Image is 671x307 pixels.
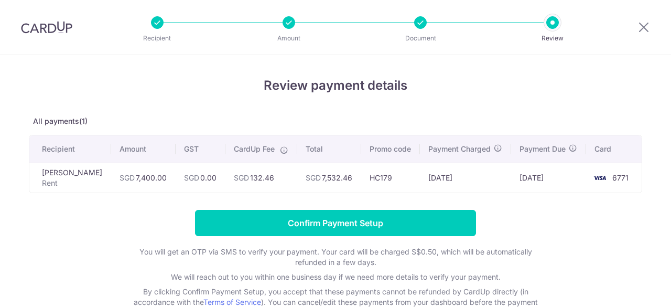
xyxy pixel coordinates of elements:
[120,173,135,182] span: SGD
[29,163,111,193] td: [PERSON_NAME]
[111,163,176,193] td: 7,400.00
[195,210,476,236] input: Confirm Payment Setup
[420,163,511,193] td: [DATE]
[234,144,275,154] span: CardUp Fee
[42,178,103,188] p: Rent
[511,163,586,193] td: [DATE]
[361,135,420,163] th: Promo code
[29,76,642,95] h4: Review payment details
[29,135,111,163] th: Recipient
[514,33,591,44] p: Review
[586,135,642,163] th: Card
[111,135,176,163] th: Amount
[297,163,361,193] td: 7,532.46
[234,173,249,182] span: SGD
[589,172,610,184] img: <span class="translation_missing" title="translation missing: en.account_steps.new_confirm_form.b...
[306,173,321,182] span: SGD
[297,135,361,163] th: Total
[428,144,491,154] span: Payment Charged
[250,33,328,44] p: Amount
[225,163,297,193] td: 132.46
[176,135,225,163] th: GST
[29,116,642,126] p: All payments(1)
[382,33,459,44] p: Document
[612,173,629,182] span: 6771
[126,247,545,268] p: You will get an OTP via SMS to verify your payment. Your card will be charged S$0.50, which will ...
[184,173,199,182] span: SGD
[126,272,545,282] p: We will reach out to you within one business day if we need more details to verify your payment.
[21,21,72,34] img: CardUp
[361,163,420,193] td: HC179
[520,144,566,154] span: Payment Due
[176,163,225,193] td: 0.00
[203,298,261,306] a: Terms of Service
[118,33,196,44] p: Recipient
[604,276,661,302] iframe: Opens a widget where you can find more information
